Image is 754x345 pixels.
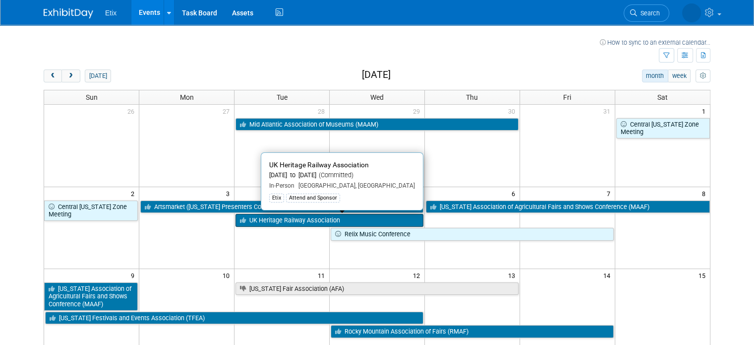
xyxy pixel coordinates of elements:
img: ExhibitDay [44,8,93,18]
a: [US_STATE] Fair Association (AFA) [235,282,519,295]
span: Sun [86,93,98,101]
span: 2 [130,187,139,200]
a: [US_STATE] Association of Agricultural Fairs and Shows Conference (MAAF) [44,282,138,311]
span: Thu [466,93,478,101]
div: Attend and Sponsor [286,194,340,203]
a: Artsmarket ([US_STATE] Presenters Consortium/NCPC) [140,201,423,213]
a: Rocky Mountain Association of Fairs (RMAF) [331,325,614,338]
span: 9 [130,269,139,281]
span: 15 [697,269,710,281]
a: How to sync to an external calendar... [600,39,710,46]
span: Wed [370,93,384,101]
a: Central [US_STATE] Zone Meeting [616,118,710,138]
span: Fri [563,93,571,101]
a: Mid Atlantic Association of Museums (MAAM) [235,118,519,131]
div: [DATE] to [DATE] [269,171,415,180]
a: Central [US_STATE] Zone Meeting [44,201,138,221]
span: 3 [225,187,234,200]
button: prev [44,69,62,82]
h2: [DATE] [362,69,391,80]
span: In-Person [269,182,294,189]
span: 7 [606,187,615,200]
span: 6 [511,187,520,200]
span: 30 [507,105,520,117]
a: [US_STATE] Festivals and Events Association (TFEA) [45,312,423,325]
span: Search [637,9,660,17]
span: Etix [105,9,116,17]
span: 31 [602,105,615,117]
span: 1 [701,105,710,117]
span: 28 [317,105,329,117]
span: Mon [180,93,194,101]
span: (Committed) [316,171,353,179]
i: Personalize Calendar [699,73,706,79]
a: UK Heritage Railway Association [235,214,423,227]
button: next [61,69,80,82]
span: 8 [701,187,710,200]
span: Tue [277,93,288,101]
span: 10 [222,269,234,281]
a: Search [624,4,669,22]
span: 12 [412,269,424,281]
button: [DATE] [85,69,111,82]
button: myCustomButton [696,69,710,82]
span: 13 [507,269,520,281]
span: 11 [317,269,329,281]
img: Amy Meyer [682,3,701,22]
span: Sat [657,93,668,101]
span: UK Heritage Railway Association [269,161,369,169]
a: Relix Music Conference [331,228,614,241]
span: 14 [602,269,615,281]
a: [US_STATE] Association of Agricultural Fairs and Shows Conference (MAAF) [426,201,710,213]
button: week [668,69,691,82]
span: [GEOGRAPHIC_DATA], [GEOGRAPHIC_DATA] [294,182,415,189]
button: month [642,69,668,82]
span: 26 [126,105,139,117]
div: Etix [269,194,284,203]
span: 27 [222,105,234,117]
span: 29 [412,105,424,117]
